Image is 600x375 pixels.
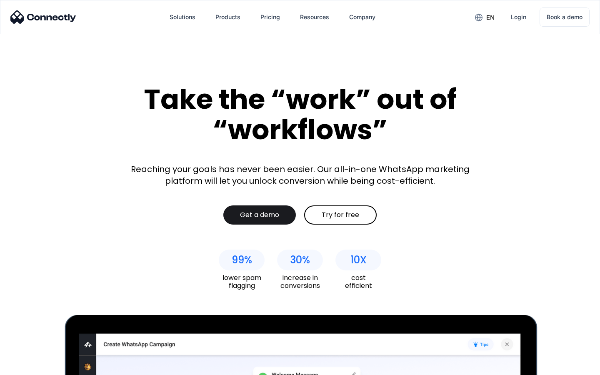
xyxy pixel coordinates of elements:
[277,274,323,290] div: increase in conversions
[260,11,280,23] div: Pricing
[540,7,590,27] a: Book a demo
[342,7,382,27] div: Company
[300,11,329,23] div: Resources
[335,274,381,290] div: cost efficient
[486,12,495,23] div: en
[511,11,526,23] div: Login
[125,163,475,187] div: Reaching your goals has never been easier. Our all-in-one WhatsApp marketing platform will let yo...
[232,254,252,266] div: 99%
[240,211,279,219] div: Get a demo
[215,11,240,23] div: Products
[112,84,487,145] div: Take the “work” out of “workflows”
[8,360,50,372] aside: Language selected: English
[219,274,265,290] div: lower spam flagging
[293,7,336,27] div: Resources
[163,7,202,27] div: Solutions
[468,11,501,23] div: en
[10,10,76,24] img: Connectly Logo
[17,360,50,372] ul: Language list
[170,11,195,23] div: Solutions
[209,7,247,27] div: Products
[504,7,533,27] a: Login
[304,205,377,225] a: Try for free
[223,205,296,225] a: Get a demo
[349,11,375,23] div: Company
[350,254,367,266] div: 10X
[254,7,287,27] a: Pricing
[290,254,310,266] div: 30%
[322,211,359,219] div: Try for free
